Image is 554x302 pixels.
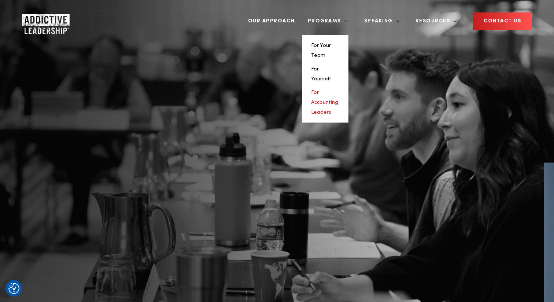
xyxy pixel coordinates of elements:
a: For Your Team [311,43,331,58]
button: Consent Preferences [8,283,19,294]
a: For Yourself [311,66,331,81]
a: Home [22,14,66,29]
a: Resources [410,7,458,35]
a: Our Approach [243,7,300,35]
a: For Accounting Leaders [311,90,338,115]
a: Programs [302,7,348,35]
a: Speaking [359,7,400,35]
img: Revisit consent button [8,283,19,294]
a: CONTACT US [473,12,532,30]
